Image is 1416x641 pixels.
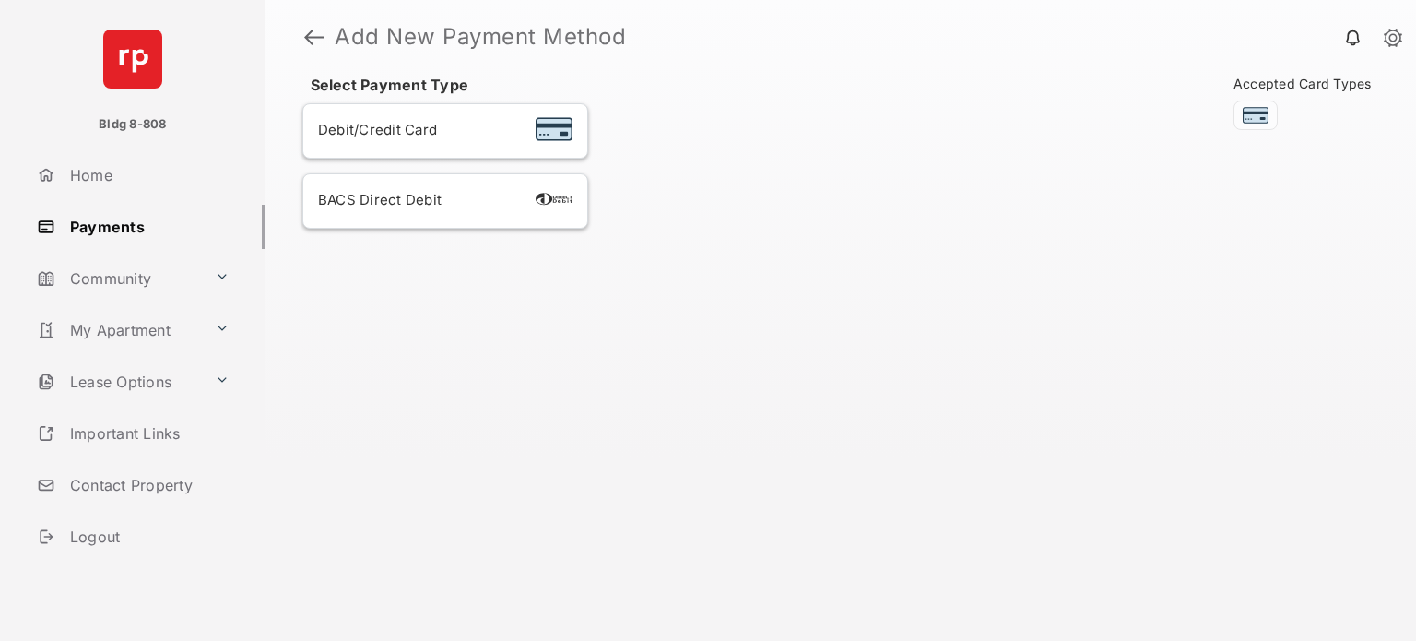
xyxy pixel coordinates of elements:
p: Bldg 8-808 [99,115,166,134]
span: Debit/Credit Card [318,121,437,138]
a: Contact Property [29,463,265,507]
a: My Apartment [29,308,207,352]
a: Community [29,256,207,301]
a: Logout [29,515,265,559]
span: BACS Direct Debit [318,191,442,208]
img: svg+xml;base64,PHN2ZyB4bWxucz0iaHR0cDovL3d3dy53My5vcmcvMjAwMC9zdmciIHdpZHRoPSI2NCIgaGVpZ2h0PSI2NC... [103,30,162,89]
a: Important Links [29,411,237,456]
a: Payments [29,205,265,249]
span: Accepted Card Types [1233,76,1379,91]
a: Home [29,153,265,197]
h4: Select Payment Type [302,76,1002,94]
strong: Add New Payment Method [335,26,626,48]
a: Lease Options [29,360,207,404]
